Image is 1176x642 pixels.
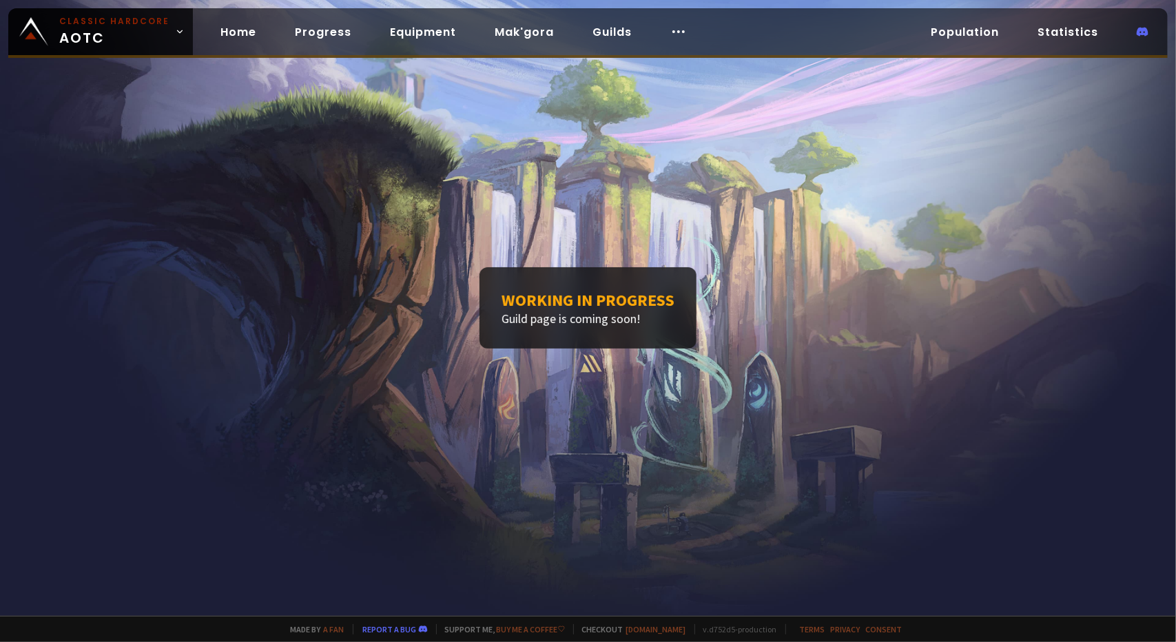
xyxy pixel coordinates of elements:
a: Consent [866,624,902,634]
a: Terms [800,624,825,634]
h1: Working in progress [502,289,674,311]
a: Guilds [581,18,643,46]
div: Guild page is coming soon! [479,267,697,349]
a: Classic HardcoreAOTC [8,8,193,55]
a: Home [209,18,267,46]
a: Equipment [379,18,467,46]
a: Report a bug [363,624,417,634]
a: Mak'gora [484,18,565,46]
a: Privacy [831,624,860,634]
span: AOTC [59,15,169,48]
span: Checkout [573,624,686,634]
a: a fan [324,624,344,634]
span: Made by [282,624,344,634]
a: Statistics [1027,18,1109,46]
span: v. d752d5 - production [694,624,777,634]
small: Classic Hardcore [59,15,169,28]
a: Population [920,18,1010,46]
span: Support me, [436,624,565,634]
a: Progress [284,18,362,46]
a: [DOMAIN_NAME] [626,624,686,634]
a: Buy me a coffee [497,624,565,634]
